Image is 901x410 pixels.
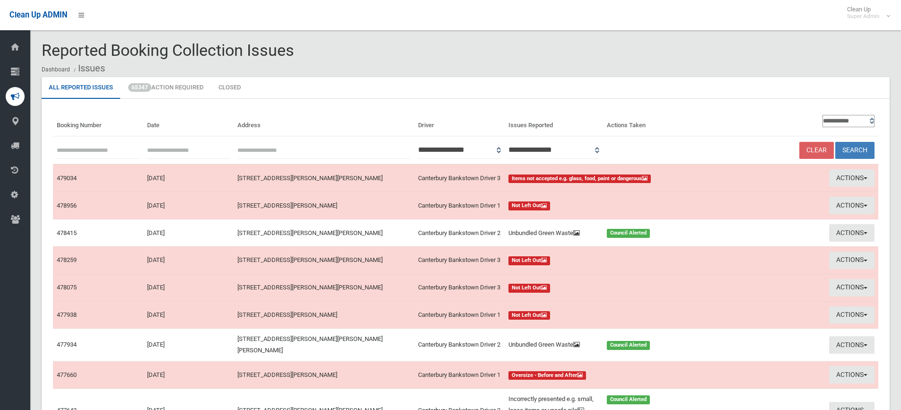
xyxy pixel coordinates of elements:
a: 478415 [57,229,77,236]
button: Actions [829,306,875,324]
a: Closed [211,77,248,99]
div: Unbundled Green Waste [503,339,601,350]
td: [DATE] [143,274,234,301]
a: 478259 [57,256,77,263]
a: Clear [799,142,834,159]
span: Oversize - Before and After [508,371,586,380]
button: Actions [829,252,875,269]
td: [DATE] [143,246,234,274]
td: [DATE] [143,361,234,389]
td: [DATE] [143,164,234,192]
div: Unbundled Green Waste [503,227,601,239]
td: Canterbury Bankstown Driver 3 [414,164,505,192]
a: Dashboard [42,66,70,73]
span: 65347 [128,83,151,92]
th: Driver [414,110,505,136]
span: Not Left Out [508,256,550,265]
button: Actions [829,169,875,187]
button: Actions [829,224,875,242]
span: Clean Up [842,6,889,20]
td: Canterbury Bankstown Driver 3 [414,246,505,274]
a: 477934 [57,341,77,348]
a: 477660 [57,371,77,378]
a: Not Left Out [508,200,694,211]
td: [STREET_ADDRESS][PERSON_NAME][PERSON_NAME] [234,219,414,247]
span: Not Left Out [508,311,550,320]
td: Canterbury Bankstown Driver 2 [414,329,505,361]
span: Items not accepted e.g. glass, food, paint or dangerous [508,174,651,183]
td: [DATE] [143,301,234,329]
a: Items not accepted e.g. glass, food, paint or dangerous [508,173,694,184]
td: [DATE] [143,329,234,361]
span: Reported Booking Collection Issues [42,41,294,60]
button: Search [835,142,875,159]
button: Actions [829,366,875,384]
td: [STREET_ADDRESS][PERSON_NAME][PERSON_NAME][PERSON_NAME] [234,329,414,361]
span: Clean Up ADMIN [9,10,67,19]
a: Unbundled Green Waste Council Alerted [508,227,694,239]
li: Issues [71,60,105,77]
td: Canterbury Bankstown Driver 1 [414,361,505,389]
span: Council Alerted [607,395,650,404]
td: Canterbury Bankstown Driver 2 [414,219,505,247]
td: [STREET_ADDRESS][PERSON_NAME] [234,192,414,219]
a: Not Left Out [508,254,694,266]
a: 477938 [57,311,77,318]
button: Actions [829,197,875,214]
td: Canterbury Bankstown Driver 3 [414,274,505,301]
td: [STREET_ADDRESS][PERSON_NAME][PERSON_NAME] [234,164,414,192]
span: Council Alerted [607,229,650,238]
a: Not Left Out [508,282,694,293]
td: [DATE] [143,192,234,219]
span: Not Left Out [508,201,550,210]
a: Oversize - Before and After [508,369,694,381]
th: Issues Reported [505,110,603,136]
a: 479034 [57,174,77,182]
a: Not Left Out [508,309,694,321]
button: Actions [829,279,875,297]
td: [STREET_ADDRESS][PERSON_NAME] [234,301,414,329]
a: 65347Action Required [121,77,210,99]
th: Actions Taken [603,110,698,136]
a: 478956 [57,202,77,209]
a: 478075 [57,284,77,291]
th: Address [234,110,414,136]
td: Canterbury Bankstown Driver 1 [414,192,505,219]
span: Not Left Out [508,284,550,293]
td: [DATE] [143,219,234,247]
td: [STREET_ADDRESS][PERSON_NAME][PERSON_NAME] [234,246,414,274]
th: Date [143,110,234,136]
th: Booking Number [53,110,143,136]
small: Super Admin [847,13,880,20]
td: [STREET_ADDRESS][PERSON_NAME] [234,361,414,389]
td: [STREET_ADDRESS][PERSON_NAME][PERSON_NAME] [234,274,414,301]
a: All Reported Issues [42,77,120,99]
span: Council Alerted [607,341,650,350]
a: Unbundled Green Waste Council Alerted [508,339,694,350]
td: Canterbury Bankstown Driver 1 [414,301,505,329]
button: Actions [829,336,875,354]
